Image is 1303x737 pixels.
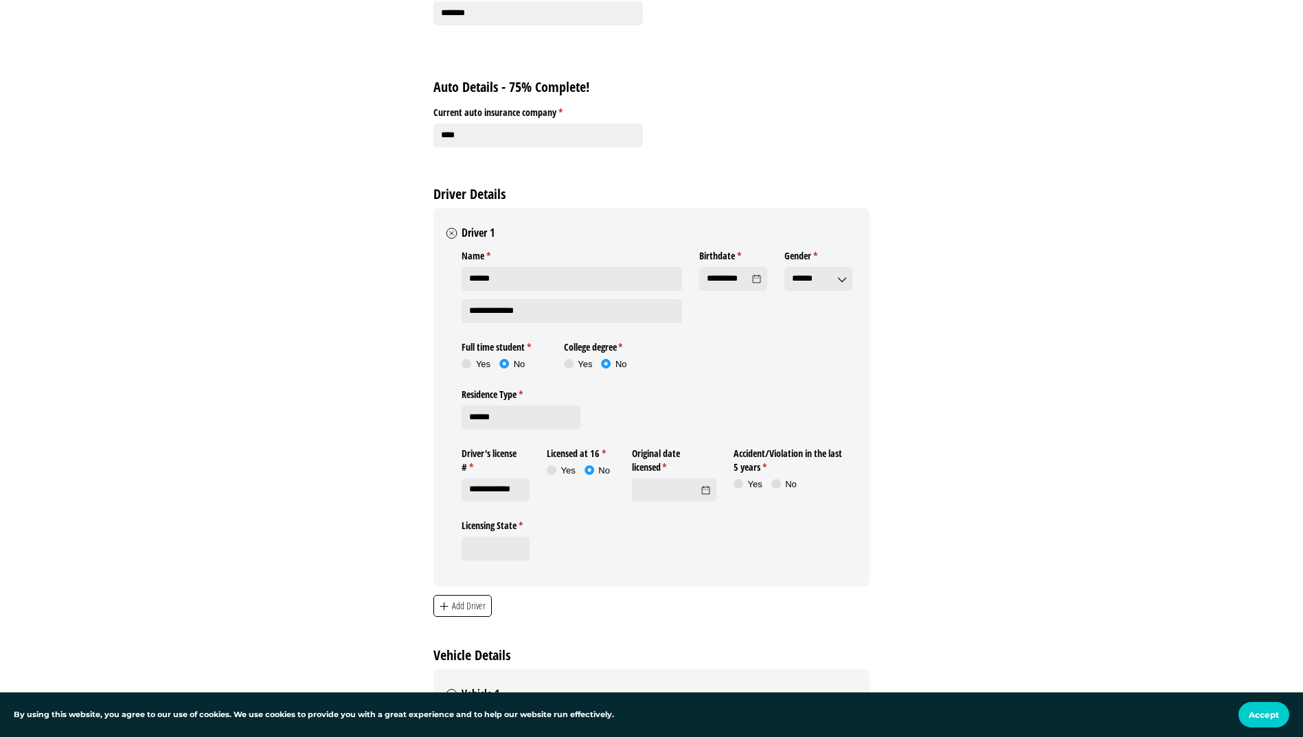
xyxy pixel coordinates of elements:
label: Licensing State [462,515,530,533]
input: First [462,267,682,291]
h3: Driver 1 [462,225,495,240]
span: Yes [747,479,762,489]
label: Driver's license # [462,443,530,474]
h2: Driver Details [433,185,869,204]
span: Add Driver [451,598,486,613]
button: Add Driver [433,595,492,617]
label: Current auto insurance company [433,101,643,119]
label: Residence Type [462,384,580,401]
label: Original date licensed [632,443,716,474]
button: Accept [1238,702,1289,727]
span: No [514,359,525,369]
span: Yes [476,359,490,369]
h3: Vehicle 1 [462,686,499,701]
p: By using this website, you agree to our use of cookies. We use cookies to provide you with a grea... [14,709,614,721]
span: No [615,359,627,369]
h2: Auto Details - 75% Complete! [433,78,869,97]
legend: College degree [564,336,632,354]
legend: Licensed at 16 [547,443,615,460]
span: No [598,465,610,476]
button: Remove Driver 1 [444,226,460,241]
label: Gender [784,245,852,263]
span: Accept [1249,710,1279,720]
legend: Accident/​Violation in the last 5 years [734,443,852,474]
span: Yes [578,359,592,369]
legend: Name [462,245,682,263]
legend: Full time student [462,336,546,354]
span: Yes [560,465,575,476]
label: Birthdate [699,245,767,263]
span: No [785,479,797,489]
button: Remove Vehicle 1 [444,687,460,702]
h2: Vehicle Details [433,646,869,665]
input: Last [462,299,682,323]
